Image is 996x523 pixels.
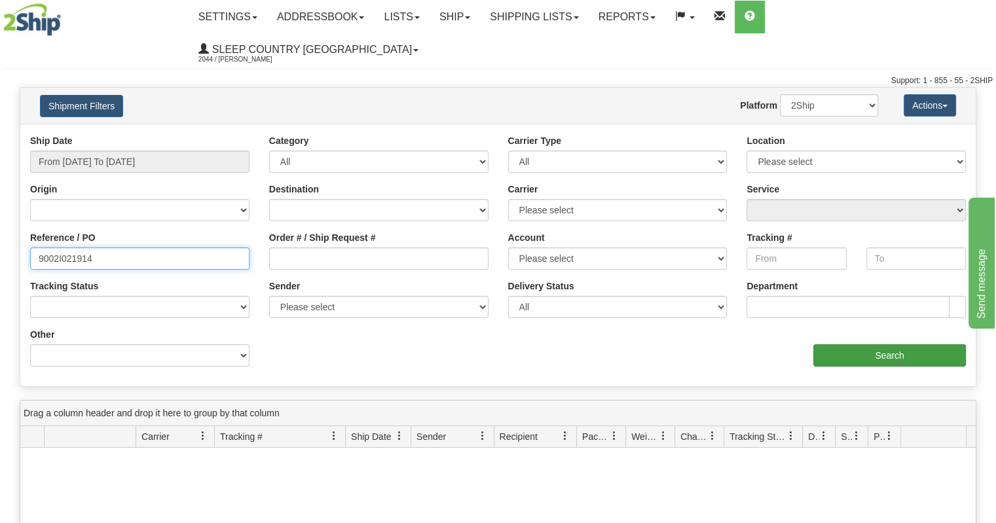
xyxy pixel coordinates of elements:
[747,134,784,147] label: Location
[680,430,708,443] span: Charge
[374,1,429,33] a: Lists
[30,231,96,244] label: Reference / PO
[878,425,900,447] a: Pickup Status filter column settings
[841,430,852,443] span: Shipment Issues
[323,425,345,447] a: Tracking # filter column settings
[508,231,545,244] label: Account
[808,430,819,443] span: Delivery Status
[500,430,538,443] span: Recipient
[471,425,494,447] a: Sender filter column settings
[30,280,98,293] label: Tracking Status
[3,3,61,36] img: logo2044.jpg
[747,280,798,293] label: Department
[430,1,480,33] a: Ship
[220,430,263,443] span: Tracking #
[747,247,846,270] input: From
[30,328,54,341] label: Other
[269,280,300,293] label: Sender
[729,430,786,443] span: Tracking Status
[508,183,538,196] label: Carrier
[603,425,625,447] a: Packages filter column settings
[701,425,724,447] a: Charge filter column settings
[269,231,376,244] label: Order # / Ship Request #
[508,280,574,293] label: Delivery Status
[209,44,412,55] span: Sleep Country [GEOGRAPHIC_DATA]
[904,94,956,117] button: Actions
[269,183,319,196] label: Destination
[813,425,835,447] a: Delivery Status filter column settings
[874,430,885,443] span: Pickup Status
[30,183,57,196] label: Origin
[631,430,659,443] span: Weight
[747,231,792,244] label: Tracking #
[582,430,610,443] span: Packages
[10,8,121,24] div: Send message
[747,183,779,196] label: Service
[780,425,802,447] a: Tracking Status filter column settings
[966,194,995,328] iframe: chat widget
[189,1,267,33] a: Settings
[866,247,966,270] input: To
[589,1,665,33] a: Reports
[189,33,428,66] a: Sleep Country [GEOGRAPHIC_DATA] 2044 / [PERSON_NAME]
[269,134,309,147] label: Category
[192,425,214,447] a: Carrier filter column settings
[3,75,993,86] div: Support: 1 - 855 - 55 - 2SHIP
[351,430,391,443] span: Ship Date
[740,99,777,112] label: Platform
[652,425,674,447] a: Weight filter column settings
[267,1,375,33] a: Addressbook
[20,401,976,426] div: grid grouping header
[480,1,588,33] a: Shipping lists
[845,425,868,447] a: Shipment Issues filter column settings
[141,430,170,443] span: Carrier
[388,425,411,447] a: Ship Date filter column settings
[40,95,123,117] button: Shipment Filters
[554,425,576,447] a: Recipient filter column settings
[416,430,446,443] span: Sender
[813,344,966,367] input: Search
[198,53,297,66] span: 2044 / [PERSON_NAME]
[508,134,561,147] label: Carrier Type
[30,134,73,147] label: Ship Date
